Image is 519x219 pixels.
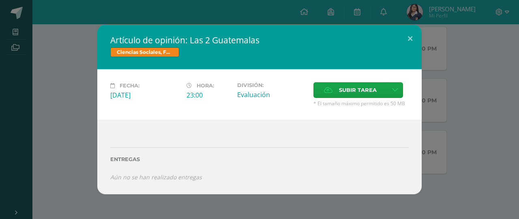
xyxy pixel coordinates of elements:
[399,25,422,52] button: Close (Esc)
[237,90,307,99] div: Evaluación
[313,100,409,107] span: * El tamaño máximo permitido es 50 MB
[110,91,180,100] div: [DATE]
[110,173,202,181] i: Aún no se han realizado entregas
[110,47,179,57] span: Ciencias Sociales, Formación Ciudadana e Interculturalidad
[110,34,409,46] h2: Artículo de opinión: Las 2 Guatemalas
[339,83,377,98] span: Subir tarea
[197,83,214,89] span: Hora:
[187,91,231,100] div: 23:00
[110,156,409,162] label: Entregas
[120,83,139,89] span: Fecha:
[237,82,307,88] label: División:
